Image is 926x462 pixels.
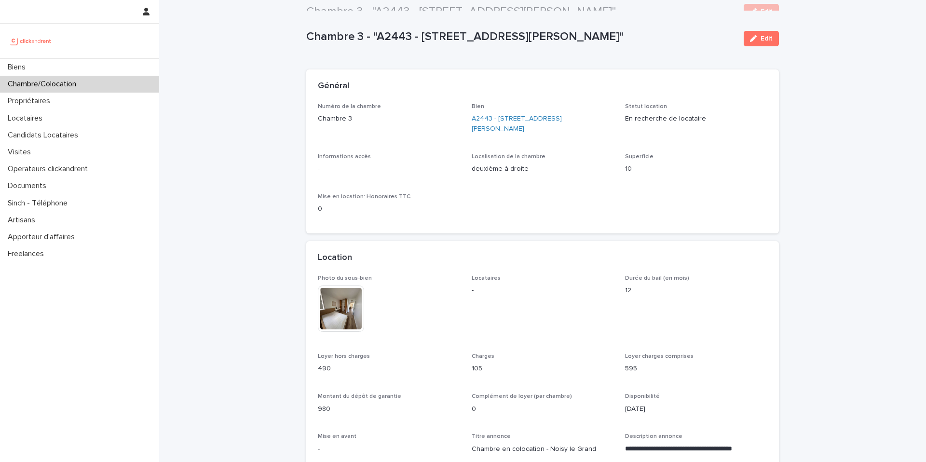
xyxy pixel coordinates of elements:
span: Complément de loyer (par chambre) [472,394,572,399]
span: Bien [472,104,484,109]
h2: Chambre 3 - "A2443 - [STREET_ADDRESS][PERSON_NAME]" [306,5,616,19]
p: 980 [318,404,460,414]
span: Numéro de la chambre [318,104,381,109]
span: Durée du bail (en mois) [625,275,689,281]
p: Biens [4,63,33,72]
p: - [472,285,614,296]
button: Edit [744,31,779,46]
p: Candidats Locataires [4,131,86,140]
p: Chambre 3 [318,114,460,124]
p: Artisans [4,216,43,225]
p: [DATE] [625,404,767,414]
p: Operateurs clickandrent [4,164,95,174]
p: Apporteur d'affaires [4,232,82,242]
a: A2443 - [STREET_ADDRESS][PERSON_NAME] [472,114,614,134]
span: Charges [472,353,494,359]
span: Disponibilité [625,394,660,399]
p: 12 [625,285,767,296]
span: Loyer charges comprises [625,353,694,359]
p: 595 [625,364,767,374]
span: Informations accès [318,154,371,160]
p: 0 [318,204,460,214]
p: Propriétaires [4,96,58,106]
p: - [318,444,460,454]
span: Edit [761,35,773,42]
span: Localisation de la chambre [472,154,545,160]
img: UCB0brd3T0yccxBKYDjQ [8,31,54,51]
p: 105 [472,364,614,374]
span: Mise en location: Honoraires TTC [318,194,410,200]
p: - [318,164,460,174]
span: Statut location [625,104,667,109]
p: En recherche de locataire [625,114,767,124]
h2: Location [318,253,352,263]
p: Visites [4,148,39,157]
p: Documents [4,181,54,190]
span: Description annonce [625,434,682,439]
p: Chambre/Colocation [4,80,84,89]
span: Loyer hors charges [318,353,370,359]
p: Sinch - Téléphone [4,199,75,208]
span: Titre annonce [472,434,511,439]
p: 10 [625,164,767,174]
span: Photo du sous-bien [318,275,372,281]
button: Edit [744,4,779,19]
p: 0 [472,404,614,414]
span: Locataires [472,275,501,281]
p: deuxième à droite [472,164,614,174]
p: 490 [318,364,460,374]
p: Chambre 3 - "A2443 - [STREET_ADDRESS][PERSON_NAME]" [306,30,736,44]
span: Superficie [625,154,654,160]
p: Locataires [4,114,50,123]
p: Freelances [4,249,52,258]
span: Montant du dépôt de garantie [318,394,401,399]
span: Mise en avant [318,434,356,439]
span: Edit [761,8,773,15]
p: Chambre en colocation - Noisy le Grand [472,444,614,454]
h2: Général [318,81,349,92]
